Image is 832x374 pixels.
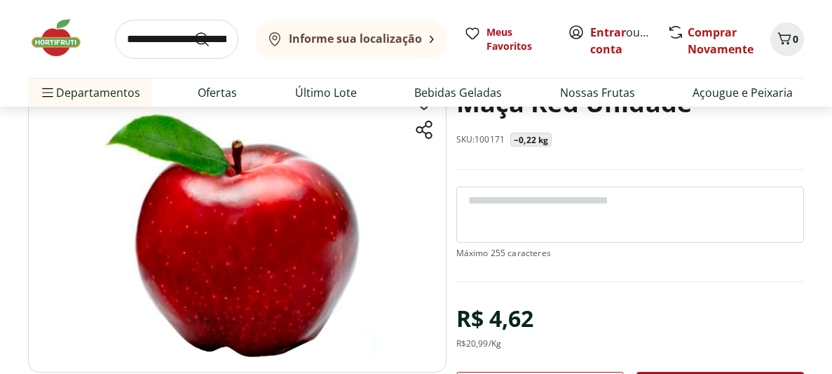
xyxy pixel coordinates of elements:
input: search [115,20,238,59]
button: Informe sua localização [255,20,447,59]
img: Hortifruti [28,17,98,59]
span: Meus Favoritos [486,25,551,53]
a: Último Lote [295,84,357,101]
div: R$ 20,99 /Kg [456,338,502,349]
span: 0 [793,32,798,46]
a: Entrar [590,25,626,40]
a: Nossas Frutas [560,84,635,101]
a: Criar conta [590,25,667,57]
a: Bebidas Geladas [414,84,502,101]
a: Ofertas [198,84,237,101]
p: ~0,22 kg [514,135,548,146]
a: Comprar Novamente [688,25,753,57]
b: Informe sua localização [289,31,422,46]
span: Departamentos [39,76,140,109]
img: Principal [28,79,446,373]
button: Carrinho [770,22,804,56]
div: R$ 4,62 [456,299,534,338]
a: Meus Favoritos [464,25,551,53]
p: SKU: 100171 [456,134,505,145]
button: Menu [39,76,56,109]
button: Submit Search [193,31,227,48]
a: Açougue e Peixaria [693,84,793,101]
span: ou [590,24,653,58]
